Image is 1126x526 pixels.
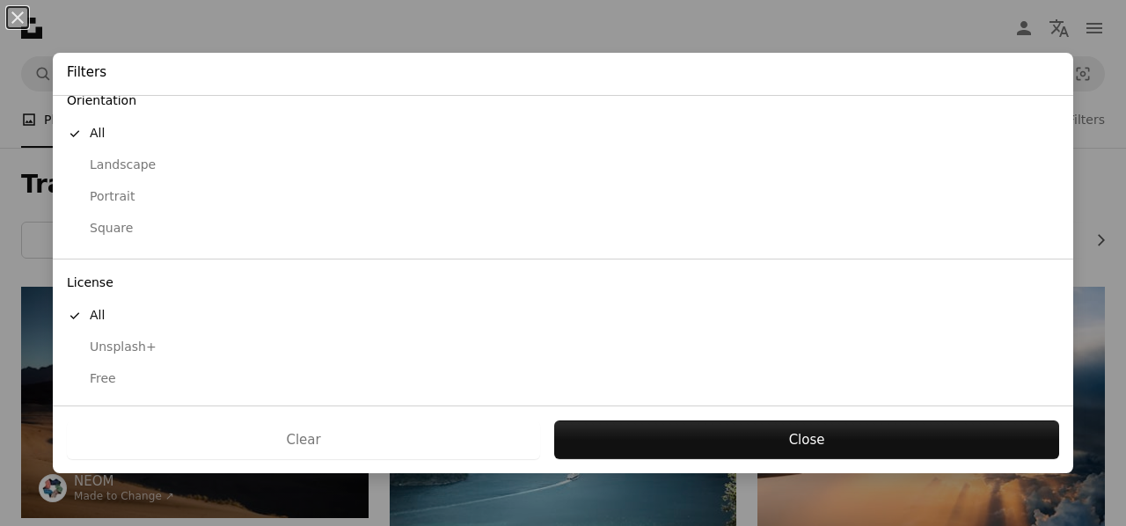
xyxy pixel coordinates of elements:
[67,339,1059,356] div: Unsplash+
[53,363,1073,395] button: Free
[67,157,1059,174] div: Landscape
[53,84,1073,118] div: Orientation
[53,267,1073,300] div: License
[67,420,540,459] button: Clear
[53,213,1073,245] button: Square
[67,125,1059,142] div: All
[554,420,1059,459] button: Close
[53,118,1073,150] button: All
[67,220,1059,237] div: Square
[67,188,1059,206] div: Portrait
[53,150,1073,181] button: Landscape
[53,181,1073,213] button: Portrait
[67,63,106,82] h4: Filters
[67,370,1059,388] div: Free
[53,300,1073,332] button: All
[67,307,1059,325] div: All
[53,332,1073,363] button: Unsplash+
